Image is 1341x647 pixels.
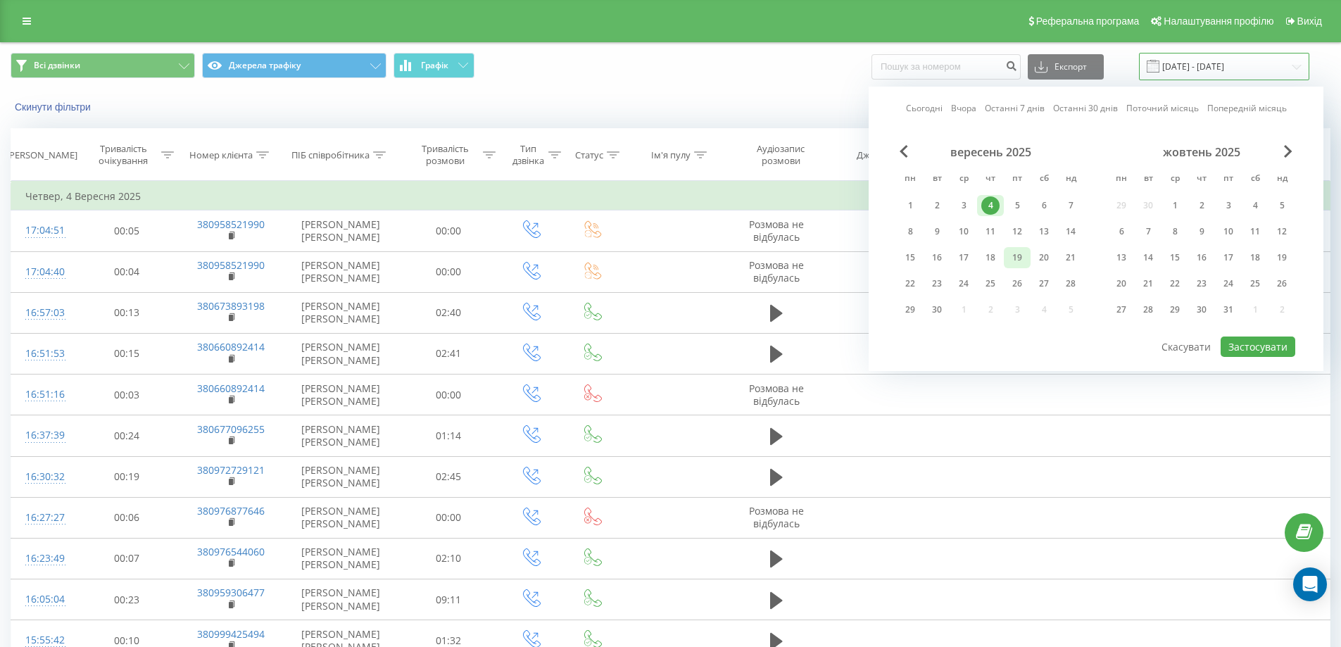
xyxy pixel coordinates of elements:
div: сб 27 вер 2025 р. [1031,273,1057,294]
div: 10 [1219,222,1238,241]
div: вт 7 жовт 2025 р. [1135,221,1161,242]
a: Сьогодні [906,101,943,115]
div: вт 28 жовт 2025 р. [1135,299,1161,320]
div: 9 [1192,222,1211,241]
button: Експорт [1028,54,1104,80]
td: 09:11 [398,579,500,620]
div: 11 [981,222,1000,241]
div: чт 11 вер 2025 р. [977,221,1004,242]
td: [PERSON_NAME] [PERSON_NAME] [284,456,398,497]
abbr: субота [1033,169,1054,190]
div: 7 [1062,196,1080,215]
div: сб 4 жовт 2025 р. [1242,195,1268,216]
span: Реферальна програма [1036,15,1140,27]
div: нд 14 вер 2025 р. [1057,221,1084,242]
div: 14 [1139,249,1157,267]
span: Розмова не відбулась [749,382,804,408]
div: 17 [1219,249,1238,267]
div: 29 [901,301,919,319]
div: пн 6 жовт 2025 р. [1108,221,1135,242]
a: 380660892414 [197,382,265,395]
div: нд 21 вер 2025 р. [1057,247,1084,268]
a: 380660892414 [197,340,265,353]
div: пт 17 жовт 2025 р. [1215,247,1242,268]
div: пт 12 вер 2025 р. [1004,221,1031,242]
a: 380976544060 [197,545,265,558]
a: 380677096255 [197,422,265,436]
div: вт 16 вер 2025 р. [924,247,950,268]
div: 9 [928,222,946,241]
button: Джерела трафіку [202,53,386,78]
div: 16 [928,249,946,267]
div: 16:05:04 [25,586,62,613]
td: 00:00 [398,251,500,292]
div: 23 [928,275,946,293]
span: Next Month [1284,145,1292,158]
abbr: п’ятниця [1218,169,1239,190]
td: 00:04 [76,251,178,292]
div: 10 [955,222,973,241]
div: 23 [1192,275,1211,293]
a: 380972729121 [197,463,265,477]
a: Попередній місяць [1207,101,1287,115]
div: Номер клієнта [189,149,253,161]
div: 19 [1008,249,1026,267]
div: 28 [1139,301,1157,319]
abbr: неділя [1060,169,1081,190]
span: Розмова не відбулась [749,258,804,284]
div: 25 [981,275,1000,293]
div: ср 8 жовт 2025 р. [1161,221,1188,242]
span: Вихід [1297,15,1322,27]
td: [PERSON_NAME] [PERSON_NAME] [284,497,398,538]
div: жовтень 2025 [1108,145,1295,159]
abbr: п’ятниця [1007,169,1028,190]
div: чт 2 жовт 2025 р. [1188,195,1215,216]
span: Графік [421,61,448,70]
span: Всі дзвінки [34,60,80,71]
div: пн 22 вер 2025 р. [897,273,924,294]
div: 28 [1062,275,1080,293]
div: сб 18 жовт 2025 р. [1242,247,1268,268]
div: 13 [1035,222,1053,241]
div: 6 [1112,222,1131,241]
div: ср 29 жовт 2025 р. [1161,299,1188,320]
div: 17:04:51 [25,217,62,244]
div: 24 [955,275,973,293]
td: 00:00 [398,211,500,251]
abbr: неділя [1271,169,1292,190]
div: пт 10 жовт 2025 р. [1215,221,1242,242]
div: пт 5 вер 2025 р. [1004,195,1031,216]
div: 25 [1246,275,1264,293]
div: сб 20 вер 2025 р. [1031,247,1057,268]
a: 380959306477 [197,586,265,599]
div: 12 [1273,222,1291,241]
td: [PERSON_NAME] [PERSON_NAME] [284,415,398,456]
div: Аудіозапис розмови [740,143,821,167]
a: Останні 30 днів [1053,101,1118,115]
div: нд 26 жовт 2025 р. [1268,273,1295,294]
div: [PERSON_NAME] [6,149,77,161]
div: 20 [1035,249,1053,267]
a: 380673893198 [197,299,265,313]
div: чт 23 жовт 2025 р. [1188,273,1215,294]
div: 31 [1219,301,1238,319]
td: 02:41 [398,333,500,374]
div: пт 31 жовт 2025 р. [1215,299,1242,320]
a: 380976877646 [197,504,265,517]
button: Всі дзвінки [11,53,195,78]
span: Розмова не відбулась [749,504,804,530]
div: 2 [1192,196,1211,215]
div: 11 [1246,222,1264,241]
td: 00:19 [76,456,178,497]
td: 02:10 [398,538,500,579]
div: Тривалість очікування [89,143,158,167]
button: Застосувати [1221,337,1295,357]
div: 17:04:40 [25,258,62,286]
div: пт 26 вер 2025 р. [1004,273,1031,294]
div: 13 [1112,249,1131,267]
div: 16:57:03 [25,299,62,327]
div: ср 1 жовт 2025 р. [1161,195,1188,216]
div: 16 [1192,249,1211,267]
td: 00:24 [76,415,178,456]
div: 8 [901,222,919,241]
